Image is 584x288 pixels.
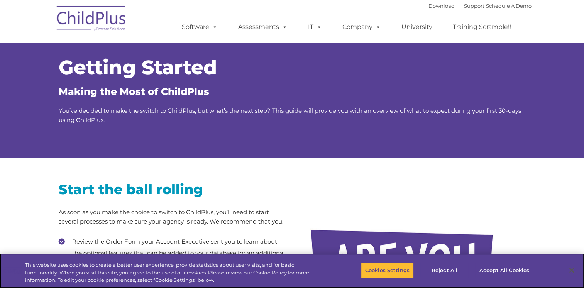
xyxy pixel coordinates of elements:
[428,3,532,9] font: |
[59,208,286,226] p: As soon as you make the choice to switch to ChildPlus, you’ll need to start several processes to ...
[428,3,455,9] a: Download
[59,181,286,198] h2: Start the ball rolling
[53,0,130,39] img: ChildPlus by Procare Solutions
[59,86,209,97] span: Making the Most of ChildPlus
[420,262,469,278] button: Reject All
[59,107,521,124] span: You’ve decided to make the switch to ChildPlus, but what’s the next step? This guide will provide...
[445,19,519,35] a: Training Scramble!!
[475,262,533,278] button: Accept All Cookies
[464,3,484,9] a: Support
[486,3,532,9] a: Schedule A Demo
[394,19,440,35] a: University
[300,19,330,35] a: IT
[59,56,217,79] span: Getting Started
[563,262,580,279] button: Close
[25,261,321,284] div: This website uses cookies to create a better user experience, provide statistics about user visit...
[335,19,389,35] a: Company
[230,19,295,35] a: Assessments
[361,262,414,278] button: Cookies Settings
[174,19,225,35] a: Software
